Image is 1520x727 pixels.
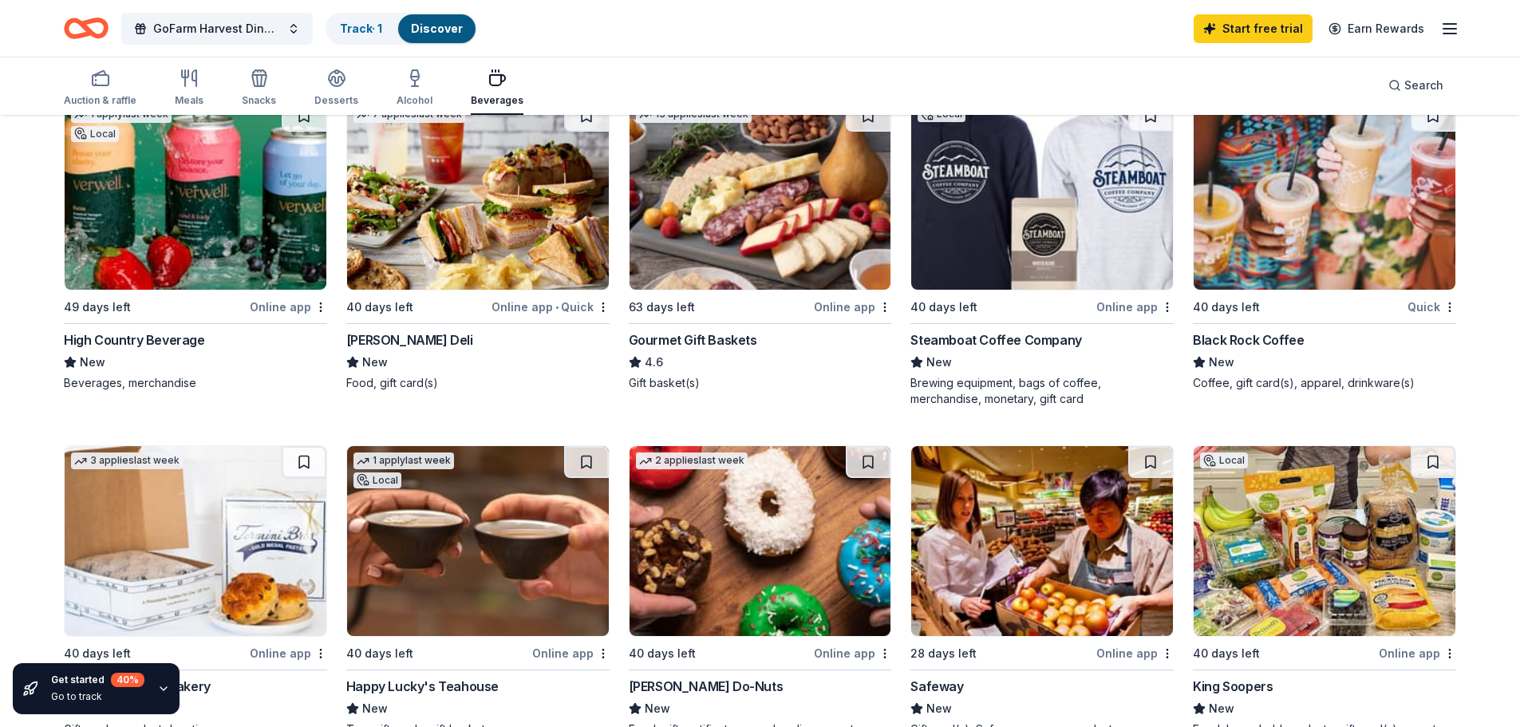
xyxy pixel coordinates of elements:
[1193,677,1273,696] div: King Soopers
[250,297,327,317] div: Online app
[910,644,977,663] div: 28 days left
[645,699,670,718] span: New
[347,100,609,290] img: Image for McAlister's Deli
[629,298,695,317] div: 63 days left
[910,99,1174,407] a: Image for Steamboat Coffee CompanyLocal40 days leftOnline appSteamboat Coffee CompanyNewBrewing e...
[250,643,327,663] div: Online app
[51,690,144,703] div: Go to track
[175,94,203,107] div: Meals
[1193,375,1456,391] div: Coffee, gift card(s), apparel, drinkware(s)
[1193,298,1260,317] div: 40 days left
[64,644,131,663] div: 40 days left
[346,99,610,391] a: Image for McAlister's Deli7 applieslast week40 days leftOnline app•Quick[PERSON_NAME] DeliNewFood...
[64,330,205,350] div: High Country Beverage
[346,375,610,391] div: Food, gift card(s)
[636,452,748,469] div: 2 applies last week
[910,677,963,696] div: Safeway
[121,13,313,45] button: GoFarm Harvest Dinner 2025
[926,699,952,718] span: New
[629,375,892,391] div: Gift basket(s)
[346,677,499,696] div: Happy Lucky's Teahouse
[814,297,891,317] div: Online app
[911,446,1173,636] img: Image for Safeway
[346,644,413,663] div: 40 days left
[1096,297,1174,317] div: Online app
[314,62,358,115] button: Desserts
[314,94,358,107] div: Desserts
[1194,14,1313,43] a: Start free trial
[492,297,610,317] div: Online app Quick
[80,353,105,372] span: New
[1194,446,1455,636] img: Image for King Soopers
[645,353,663,372] span: 4.6
[64,94,136,107] div: Auction & raffle
[397,94,432,107] div: Alcohol
[1319,14,1434,43] a: Earn Rewards
[153,19,281,38] span: GoFarm Harvest Dinner 2025
[1209,699,1234,718] span: New
[65,446,326,636] img: Image for Termini Brothers Bakery
[64,298,131,317] div: 49 days left
[926,353,952,372] span: New
[1407,297,1456,317] div: Quick
[340,22,382,35] a: Track· 1
[910,375,1174,407] div: Brewing equipment, bags of coffee, merchandise, monetary, gift card
[471,94,523,107] div: Beverages
[1096,643,1174,663] div: Online app
[242,94,276,107] div: Snacks
[64,10,109,47] a: Home
[326,13,477,45] button: Track· 1Discover
[630,100,891,290] img: Image for Gourmet Gift Baskets
[1193,99,1456,391] a: Image for Black Rock Coffee40 days leftQuickBlack Rock CoffeeNewCoffee, gift card(s), apparel, dr...
[64,99,327,391] a: Image for High Country Beverage1 applylast weekLocal49 days leftOnline appHigh Country BeverageNe...
[629,644,696,663] div: 40 days left
[911,100,1173,290] img: Image for Steamboat Coffee Company
[71,126,119,142] div: Local
[362,353,388,372] span: New
[411,22,463,35] a: Discover
[51,673,144,687] div: Get started
[629,99,892,391] a: Image for Gourmet Gift Baskets13 applieslast week63 days leftOnline appGourmet Gift Baskets4.6Gif...
[353,472,401,488] div: Local
[346,330,473,350] div: [PERSON_NAME] Deli
[1404,76,1443,95] span: Search
[64,375,327,391] div: Beverages, merchandise
[346,298,413,317] div: 40 days left
[1200,452,1248,468] div: Local
[71,452,183,469] div: 3 applies last week
[471,62,523,115] button: Beverages
[1193,330,1304,350] div: Black Rock Coffee
[910,330,1081,350] div: Steamboat Coffee Company
[362,699,388,718] span: New
[353,452,454,469] div: 1 apply last week
[1193,644,1260,663] div: 40 days left
[111,673,144,687] div: 40 %
[242,62,276,115] button: Snacks
[1379,643,1456,663] div: Online app
[1209,353,1234,372] span: New
[555,301,559,314] span: •
[814,643,891,663] div: Online app
[347,446,609,636] img: Image for Happy Lucky's Teahouse
[629,677,784,696] div: [PERSON_NAME] Do-Nuts
[910,298,977,317] div: 40 days left
[1376,69,1456,101] button: Search
[1194,100,1455,290] img: Image for Black Rock Coffee
[532,643,610,663] div: Online app
[64,62,136,115] button: Auction & raffle
[65,100,326,290] img: Image for High Country Beverage
[175,62,203,115] button: Meals
[629,330,757,350] div: Gourmet Gift Baskets
[630,446,891,636] img: Image for Shipley Do-Nuts
[397,62,432,115] button: Alcohol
